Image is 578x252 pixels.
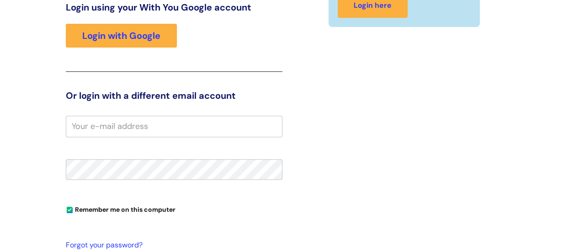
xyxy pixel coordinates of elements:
a: Forgot your password? [66,239,278,252]
input: Your e-mail address [66,116,282,137]
input: Remember me on this computer [67,207,73,213]
h3: Login using your With You Google account [66,2,282,13]
label: Remember me on this computer [66,204,175,214]
h3: Or login with a different email account [66,90,282,101]
div: You can uncheck this option if you're logging in from a shared device [66,202,282,216]
a: Login with Google [66,24,177,48]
